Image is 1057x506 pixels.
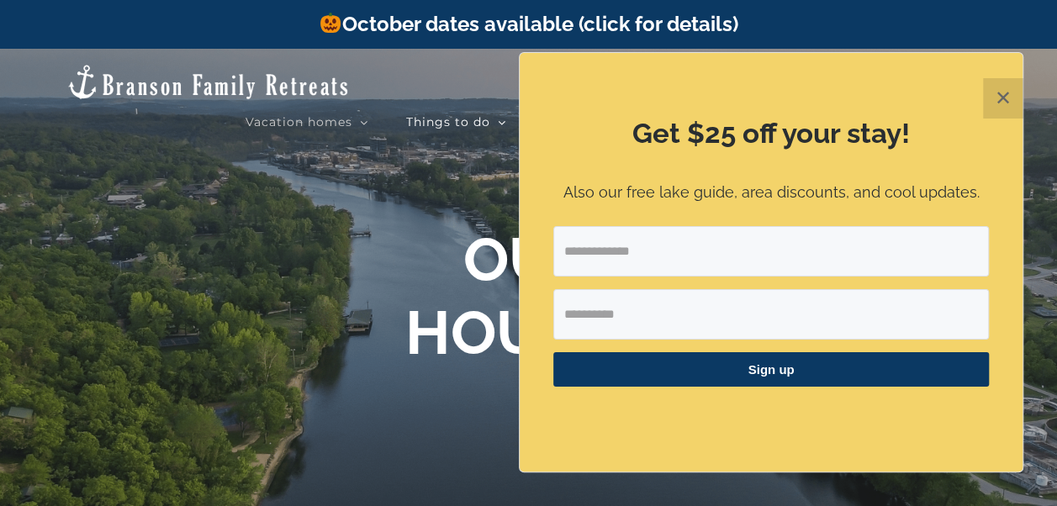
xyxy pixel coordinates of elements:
h2: Get $25 off your stay! [553,114,989,153]
nav: Main Menu [246,105,991,139]
p: Also our free lake guide, area discounts, and cool updates. [553,181,989,205]
span: Things to do [406,116,490,128]
input: Email Address [553,226,989,277]
b: OUR HOUSES [405,224,652,367]
img: Branson Family Retreats Logo [66,63,351,101]
a: Vacation homes [246,105,368,139]
img: 🎃 [320,13,341,33]
input: First Name [553,289,989,340]
button: Sign up [553,352,989,387]
button: Close [983,78,1023,119]
a: October dates available (click for details) [319,12,737,36]
p: ​ [553,408,989,425]
a: Things to do [406,105,506,139]
span: Vacation homes [246,116,352,128]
